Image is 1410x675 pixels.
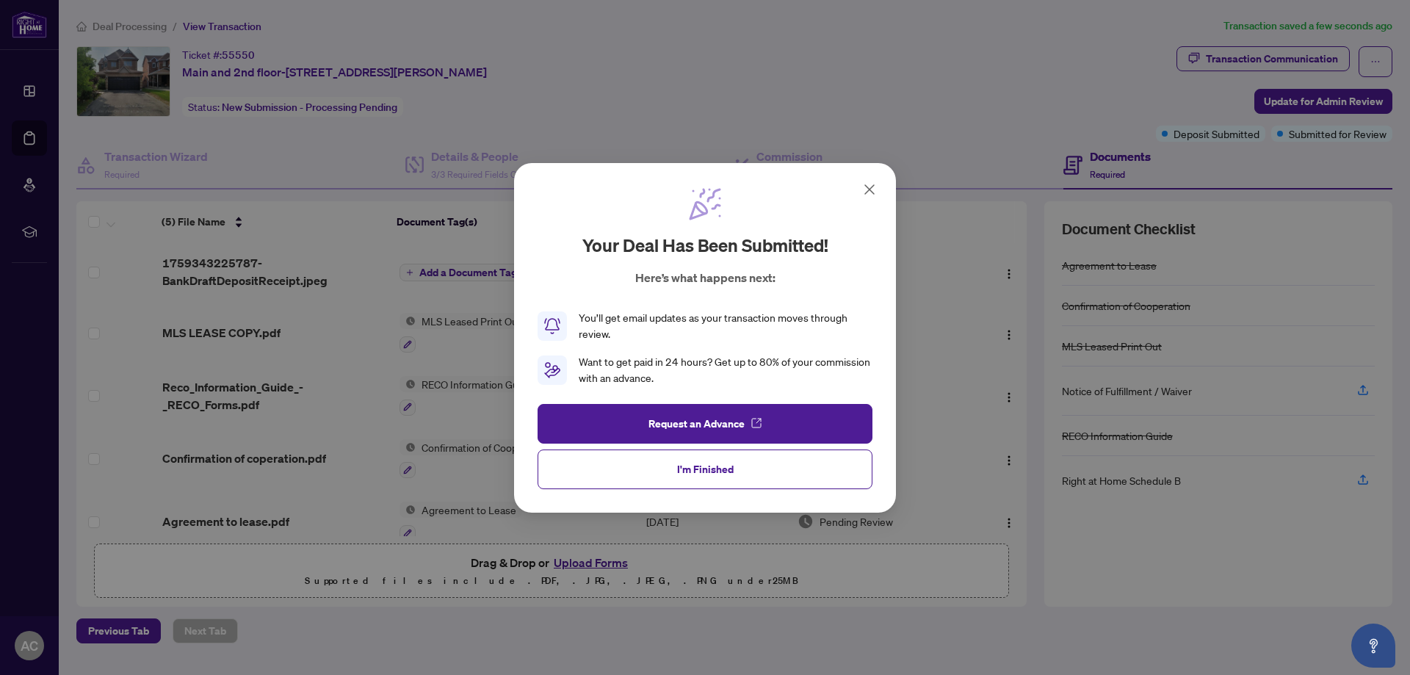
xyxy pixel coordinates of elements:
div: You’ll get email updates as your transaction moves through review. [579,310,872,342]
div: Want to get paid in 24 hours? Get up to 80% of your commission with an advance. [579,354,872,386]
h2: Your deal has been submitted! [582,234,828,257]
p: Here’s what happens next: [635,269,775,286]
button: Open asap [1351,624,1395,668]
button: I'm Finished [538,449,872,488]
button: Request an Advance [538,403,872,443]
span: Request an Advance [648,411,745,435]
span: I'm Finished [677,457,734,480]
